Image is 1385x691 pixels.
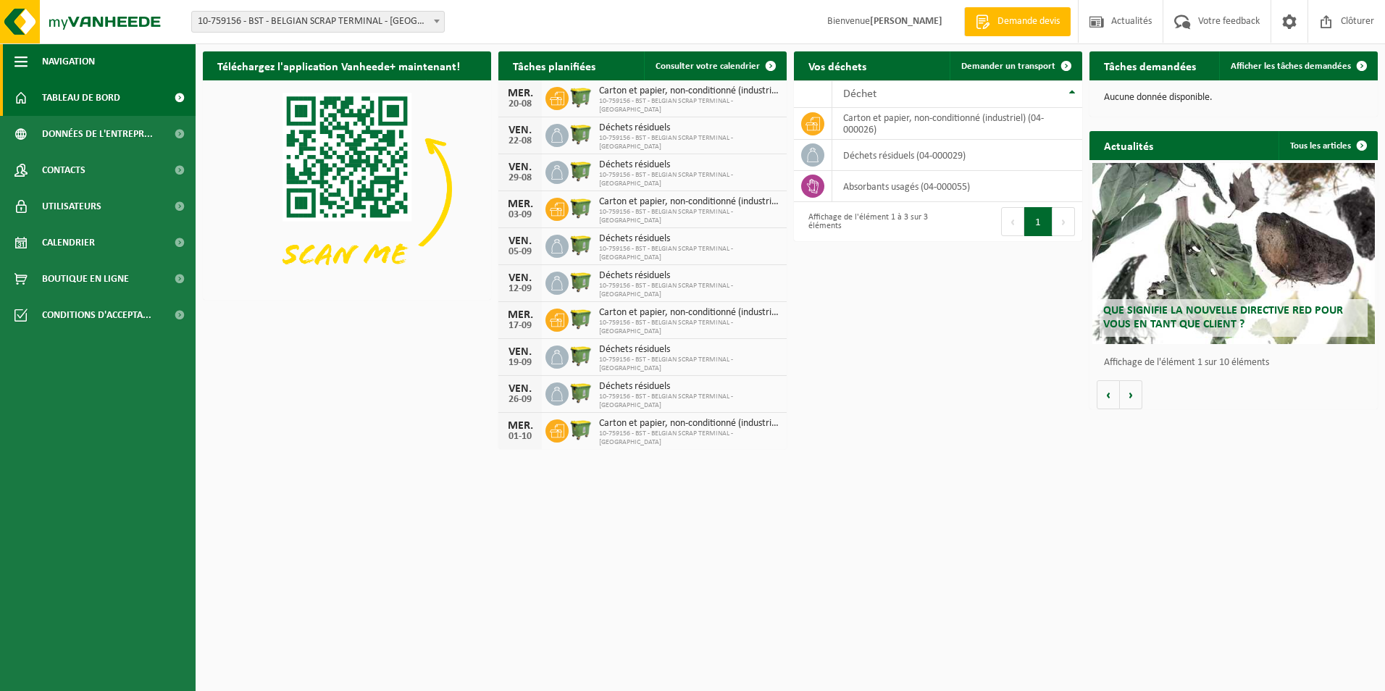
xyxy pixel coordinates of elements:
strong: [PERSON_NAME] [870,16,942,27]
h2: Vos déchets [794,51,881,80]
div: 26-09 [506,395,535,405]
div: 20-08 [506,99,535,109]
span: Déchets résiduels [599,122,779,134]
button: Volgende [1120,380,1142,409]
td: déchets résiduels (04-000029) [832,140,1082,171]
img: WB-1100-HPE-GN-50 [569,343,593,368]
div: 01-10 [506,432,535,442]
a: Demande devis [964,7,1071,36]
button: Vorige [1097,380,1120,409]
span: 10-759156 - BST - BELGIAN SCRAP TERMINAL - [GEOGRAPHIC_DATA] [599,134,779,151]
img: WB-1100-HPE-GN-50 [569,417,593,442]
img: WB-1100-HPE-GN-50 [569,380,593,405]
span: 10-759156 - BST - BELGIAN SCRAP TERMINAL - [GEOGRAPHIC_DATA] [599,430,779,447]
img: WB-1100-HPE-GN-50 [569,233,593,257]
h2: Tâches planifiées [498,51,610,80]
span: Afficher les tâches demandées [1231,62,1351,71]
div: MER. [506,420,535,432]
span: Données de l'entrepr... [42,116,153,152]
div: VEN. [506,162,535,173]
div: 03-09 [506,210,535,220]
span: Conditions d'accepta... [42,297,151,333]
span: Demander un transport [961,62,1055,71]
img: Download de VHEPlus App [203,80,491,297]
span: 10-759156 - BST - BELGIAN SCRAP TERMINAL - [GEOGRAPHIC_DATA] [599,208,779,225]
img: WB-1100-HPE-GN-50 [569,85,593,109]
a: Consulter votre calendrier [644,51,785,80]
h2: Tâches demandées [1089,51,1210,80]
img: WB-1100-HPE-GN-50 [569,122,593,146]
img: WB-1100-HPE-GN-50 [569,159,593,183]
span: Déchets résiduels [599,159,779,171]
span: Déchets résiduels [599,381,779,393]
div: VEN. [506,346,535,358]
button: Next [1053,207,1075,236]
span: Consulter votre calendrier [656,62,760,71]
span: 10-759156 - BST - BELGIAN SCRAP TERMINAL - [GEOGRAPHIC_DATA] [599,282,779,299]
h2: Téléchargez l'application Vanheede+ maintenant! [203,51,474,80]
td: carton et papier, non-conditionné (industriel) (04-000026) [832,108,1082,140]
span: Tableau de bord [42,80,120,116]
button: 1 [1024,207,1053,236]
img: WB-1100-HPE-GN-50 [569,306,593,331]
span: Déchet [843,88,876,100]
span: 10-759156 - BST - BELGIAN SCRAP TERMINAL - WALLONIE - ENGIS [191,11,445,33]
span: 10-759156 - BST - BELGIAN SCRAP TERMINAL - [GEOGRAPHIC_DATA] [599,356,779,373]
span: 10-759156 - BST - BELGIAN SCRAP TERMINAL - [GEOGRAPHIC_DATA] [599,393,779,410]
p: Affichage de l'élément 1 sur 10 éléments [1104,358,1371,368]
div: MER. [506,309,535,321]
span: 10-759156 - BST - BELGIAN SCRAP TERMINAL - [GEOGRAPHIC_DATA] [599,171,779,188]
span: Carton et papier, non-conditionné (industriel) [599,307,779,319]
a: Tous les articles [1279,131,1376,160]
div: 29-08 [506,173,535,183]
span: Que signifie la nouvelle directive RED pour vous en tant que client ? [1103,305,1343,330]
div: 05-09 [506,247,535,257]
span: Carton et papier, non-conditionné (industriel) [599,196,779,208]
div: Affichage de l'élément 1 à 3 sur 3 éléments [801,206,931,238]
div: 17-09 [506,321,535,331]
img: WB-1100-HPE-GN-50 [569,269,593,294]
a: Que signifie la nouvelle directive RED pour vous en tant que client ? [1092,163,1375,344]
div: VEN. [506,235,535,247]
span: 10-759156 - BST - BELGIAN SCRAP TERMINAL - [GEOGRAPHIC_DATA] [599,319,779,336]
span: Carton et papier, non-conditionné (industriel) [599,418,779,430]
td: absorbants usagés (04-000055) [832,171,1082,202]
span: Déchets résiduels [599,344,779,356]
span: 10-759156 - BST - BELGIAN SCRAP TERMINAL - WALLONIE - ENGIS [192,12,444,32]
button: Previous [1001,207,1024,236]
span: Contacts [42,152,85,188]
span: Déchets résiduels [599,233,779,245]
span: Carton et papier, non-conditionné (industriel) [599,85,779,97]
span: 10-759156 - BST - BELGIAN SCRAP TERMINAL - [GEOGRAPHIC_DATA] [599,97,779,114]
a: Afficher les tâches demandées [1219,51,1376,80]
img: WB-1100-HPE-GN-50 [569,196,593,220]
span: Calendrier [42,225,95,261]
span: Utilisateurs [42,188,101,225]
div: MER. [506,198,535,210]
div: VEN. [506,383,535,395]
span: Déchets résiduels [599,270,779,282]
a: Demander un transport [950,51,1081,80]
span: Demande devis [994,14,1063,29]
p: Aucune donnée disponible. [1104,93,1363,103]
h2: Actualités [1089,131,1168,159]
span: 10-759156 - BST - BELGIAN SCRAP TERMINAL - [GEOGRAPHIC_DATA] [599,245,779,262]
div: 19-09 [506,358,535,368]
span: Boutique en ligne [42,261,129,297]
div: VEN. [506,272,535,284]
div: VEN. [506,125,535,136]
div: MER. [506,88,535,99]
div: 12-09 [506,284,535,294]
span: Navigation [42,43,95,80]
div: 22-08 [506,136,535,146]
